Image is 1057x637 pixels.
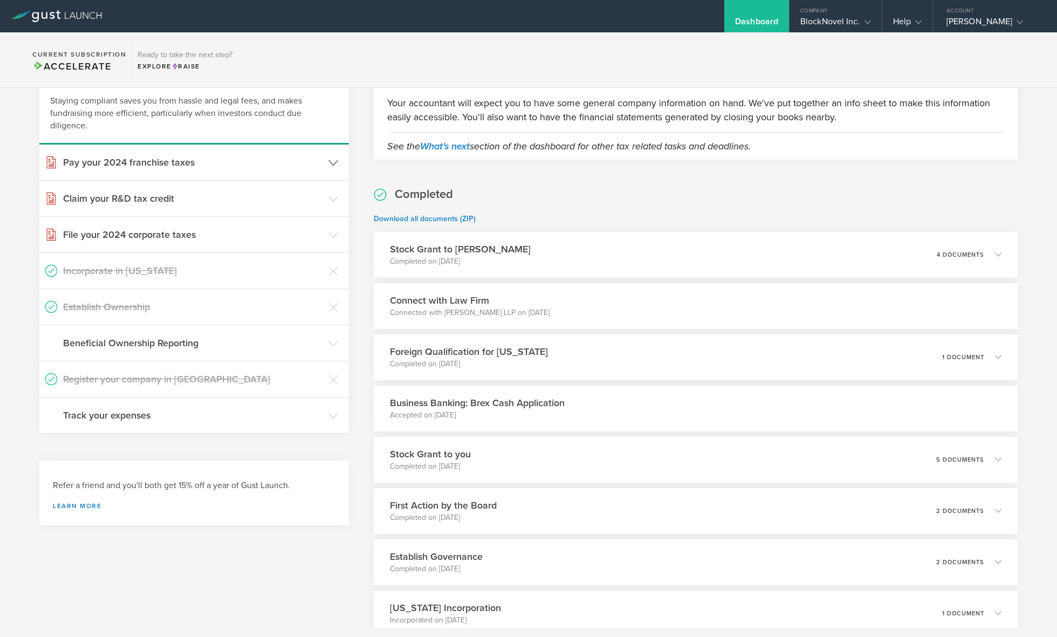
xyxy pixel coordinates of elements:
[387,140,751,152] em: See the section of the dashboard for other tax related tasks and deadlines.
[63,191,323,206] h3: Claim your R&D tax credit
[390,410,565,421] p: Accepted on [DATE]
[63,336,323,350] h3: Beneficial Ownership Reporting
[63,372,323,386] h3: Register your company in [GEOGRAPHIC_DATA]
[942,354,984,360] p: 1 document
[390,512,497,523] p: Completed on [DATE]
[32,51,126,58] h2: Current Subscription
[63,155,323,169] h3: Pay your 2024 franchise taxes
[420,140,470,152] a: What's next
[390,242,531,256] h3: Stock Grant to [PERSON_NAME]
[395,187,453,202] h2: Completed
[138,61,232,71] div: Explore
[390,615,501,626] p: Incorporated on [DATE]
[946,16,1038,32] div: [PERSON_NAME]
[735,16,778,32] div: Dashboard
[936,559,984,565] p: 2 documents
[390,564,483,574] p: Completed on [DATE]
[893,16,922,32] div: Help
[39,84,349,145] div: Staying compliant saves you from hassle and legal fees, and makes fundraising more efficient, par...
[936,457,984,463] p: 5 documents
[1003,585,1057,637] iframe: Chat Widget
[390,550,483,564] h3: Establish Governance
[171,63,200,70] span: Raise
[63,264,323,278] h3: Incorporate in [US_STATE]
[390,359,548,369] p: Completed on [DATE]
[390,461,471,472] p: Completed on [DATE]
[390,293,550,307] h3: Connect with Law Firm
[390,498,497,512] h3: First Action by the Board
[937,252,984,258] p: 4 documents
[32,60,111,72] span: Accelerate
[374,214,476,223] a: Download all documents (ZIP)
[63,228,323,242] h3: File your 2024 corporate taxes
[53,480,335,492] h3: Refer a friend and you'll both get 15% off a year of Gust Launch.
[390,307,550,318] p: Connected with [PERSON_NAME] LLP on [DATE]
[390,601,501,615] h3: [US_STATE] Incorporation
[387,96,1004,124] p: Your accountant will expect you to have some general company information on hand. We've put toget...
[53,503,335,509] a: Learn more
[63,300,323,314] h3: Establish Ownership
[942,611,984,617] p: 1 document
[390,256,531,267] p: Completed on [DATE]
[390,396,565,410] h3: Business Banking: Brex Cash Application
[390,345,548,359] h3: Foreign Qualification for [US_STATE]
[132,43,238,77] div: Ready to take the next step?ExploreRaise
[390,447,471,461] h3: Stock Grant to you
[936,508,984,514] p: 2 documents
[63,408,323,422] h3: Track your expenses
[800,16,871,32] div: BlockNovel Inc.
[138,51,232,59] h3: Ready to take the next step?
